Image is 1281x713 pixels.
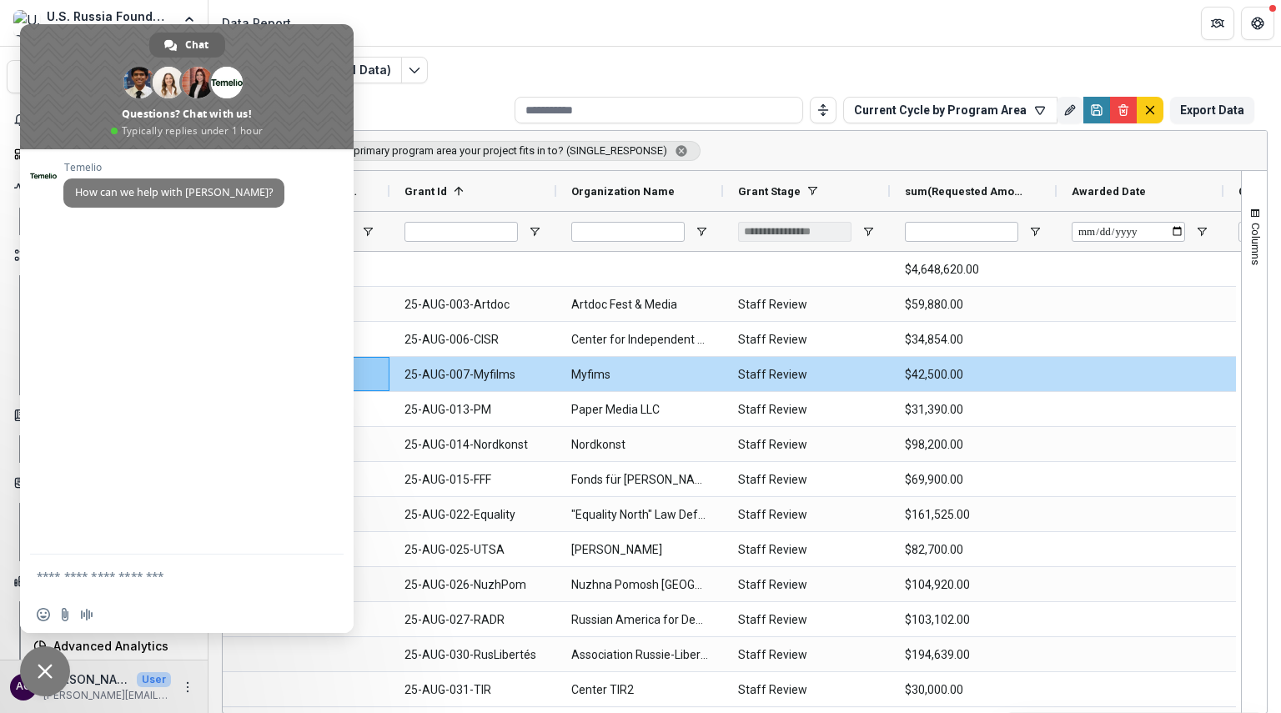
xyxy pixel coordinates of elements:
span: $161,525.00 [905,498,1042,532]
a: Close chat [20,646,70,696]
span: Staff Review [738,498,875,532]
button: Export Data [1170,97,1254,123]
button: Get Help [1241,7,1274,40]
span: 25-AUG-013-PM [404,393,541,427]
textarea: Compose your message... [37,555,304,596]
span: Myfims [571,358,708,392]
button: Toggle auto height [810,97,836,123]
span: Awarded Date [1072,185,1146,198]
span: Center for Independent Social Research, Inc [571,323,708,357]
span: Staff Review [738,568,875,602]
img: U.S. Russia Foundation [13,10,40,37]
button: Open Filter Menu [695,225,708,239]
span: Artdoc Fest & Media [571,288,708,322]
span: 25-AUG-014-Nordkonst [404,428,541,462]
span: Columns [1249,223,1262,265]
span: Chat [185,33,208,58]
span: "Equality North" Law Defendant Non-Governmental Organization [571,498,708,532]
span: Staff Review [738,323,875,357]
button: Open entity switcher [178,7,201,40]
span: Staff Review [738,288,875,322]
span: Staff Review [738,603,875,637]
span: 25-AUG-003-Artdoc [404,288,541,322]
a: Dashboard [7,140,201,168]
button: Notifications158 [7,107,201,133]
button: Open Workflows [7,242,201,269]
span: Staff Review [738,428,875,462]
span: Grant Id [404,185,447,198]
p: [PERSON_NAME] [43,670,130,688]
div: Data Report [222,14,291,32]
span: $31,390.00 [905,393,1042,427]
button: Open Filter Menu [1028,225,1042,239]
span: Insert an emoji [37,608,50,621]
button: Open Filter Menu [1195,225,1208,239]
span: Staff Review [738,673,875,707]
div: Advanced Analytics [53,637,188,655]
button: Partners [1201,7,1234,40]
p: User [137,672,171,687]
span: Paper Media LLC [571,393,708,427]
button: Open Filter Menu [361,225,374,239]
button: Open Data & Reporting [7,568,201,595]
button: More [178,677,198,697]
span: 25-AUG-027-RADR [404,603,541,637]
span: Grant Stage [738,185,801,198]
span: Audio message [80,608,93,621]
span: Send a file [58,608,72,621]
span: Nordkonst [571,428,708,462]
button: Open Documents [7,402,201,429]
p: [PERSON_NAME][EMAIL_ADDRESS][PERSON_NAME][DOMAIN_NAME] [43,688,171,703]
span: 25-AUG-031-TIR [404,673,541,707]
span: Russian America for Democracy in [GEOGRAPHIC_DATA] Inc [571,603,708,637]
span: Nuzhna Pomosh [GEOGRAPHIC_DATA] [571,568,708,602]
div: U.S. Russia Foundation [47,8,171,25]
span: What is the primary program area your project fits in to? (SINGLE_RESPONSE). Press ENTER to sort.... [266,141,701,161]
span: Center TIR2 [571,673,708,707]
span: Organization Name [571,185,675,198]
button: Current Cycle by Program Area [843,97,1057,123]
button: Save [1083,97,1110,123]
span: $103,102.00 [905,603,1042,637]
span: $69,900.00 [905,463,1042,497]
input: Grant Id Filter Input [404,222,518,242]
span: Association Russie-Libertés [571,638,708,672]
span: 25-AUG-007-Myfilms [404,358,541,392]
span: Staff Review [738,533,875,567]
button: Open Filter Menu [528,225,541,239]
p: Total rows: 37 [235,104,508,117]
span: $42,500.00 [905,358,1042,392]
span: $59,880.00 [905,288,1042,322]
span: $4,648,620.00 [905,253,1042,287]
span: $194,639.00 [905,638,1042,672]
span: 25-AUG-030-RusLibertés [404,638,541,672]
button: Search... [7,60,201,93]
span: 25-AUG-025-UTSA [404,533,541,567]
input: sum(Requested Amount) Filter Input [905,222,1018,242]
span: What is the primary program area your project fits in to? (SINGLE_RESPONSE) [298,144,667,157]
span: $98,200.00 [905,428,1042,462]
span: 25-AUG-026-NuzhPom [404,568,541,602]
input: Organization Name Filter Input [571,222,685,242]
nav: breadcrumb [215,11,298,35]
span: Temelio [63,162,284,173]
span: Staff Review [738,358,875,392]
span: 25-AUG-006-CISR [404,323,541,357]
a: Advanced Analytics [27,632,201,660]
span: Staff Review [738,638,875,672]
span: $104,920.00 [905,568,1042,602]
button: Edit selected report [401,57,428,83]
span: $82,700.00 [905,533,1042,567]
span: Staff Review [738,393,875,427]
button: Rename [1057,97,1083,123]
button: default [1137,97,1163,123]
span: sum(Requested Amount) [905,185,1028,198]
span: [PERSON_NAME] [571,533,708,567]
span: Fonds für [PERSON_NAME] und [PERSON_NAME] e. V. [571,463,708,497]
button: Open Activity [7,174,201,201]
button: Open Filter Menu [862,225,875,239]
span: Staff Review [738,463,875,497]
a: Chat [149,33,225,58]
span: $30,000.00 [905,673,1042,707]
div: Row Groups [266,141,701,161]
